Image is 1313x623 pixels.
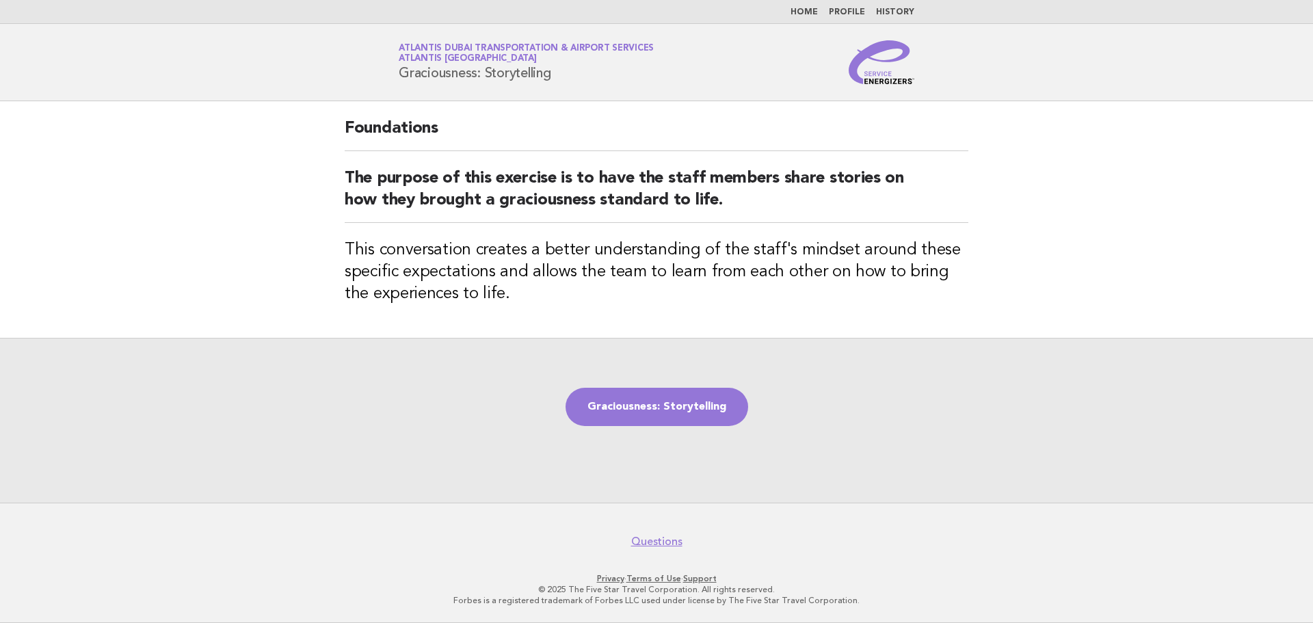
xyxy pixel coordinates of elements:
[829,8,865,16] a: Profile
[238,573,1075,584] p: · ·
[345,118,968,151] h2: Foundations
[399,44,654,63] a: Atlantis Dubai Transportation & Airport ServicesAtlantis [GEOGRAPHIC_DATA]
[238,595,1075,606] p: Forbes is a registered trademark of Forbes LLC used under license by The Five Star Travel Corpora...
[399,44,654,80] h1: Graciousness: Storytelling
[791,8,818,16] a: Home
[631,535,682,548] a: Questions
[345,239,968,305] h3: This conversation creates a better understanding of the staff's mindset around these specific exp...
[626,574,681,583] a: Terms of Use
[238,584,1075,595] p: © 2025 The Five Star Travel Corporation. All rights reserved.
[399,55,537,64] span: Atlantis [GEOGRAPHIC_DATA]
[849,40,914,84] img: Service Energizers
[345,168,968,223] h2: The purpose of this exercise is to have the staff members share stories on how they brought a gra...
[876,8,914,16] a: History
[597,574,624,583] a: Privacy
[683,574,717,583] a: Support
[566,388,748,426] a: Graciousness: Storytelling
